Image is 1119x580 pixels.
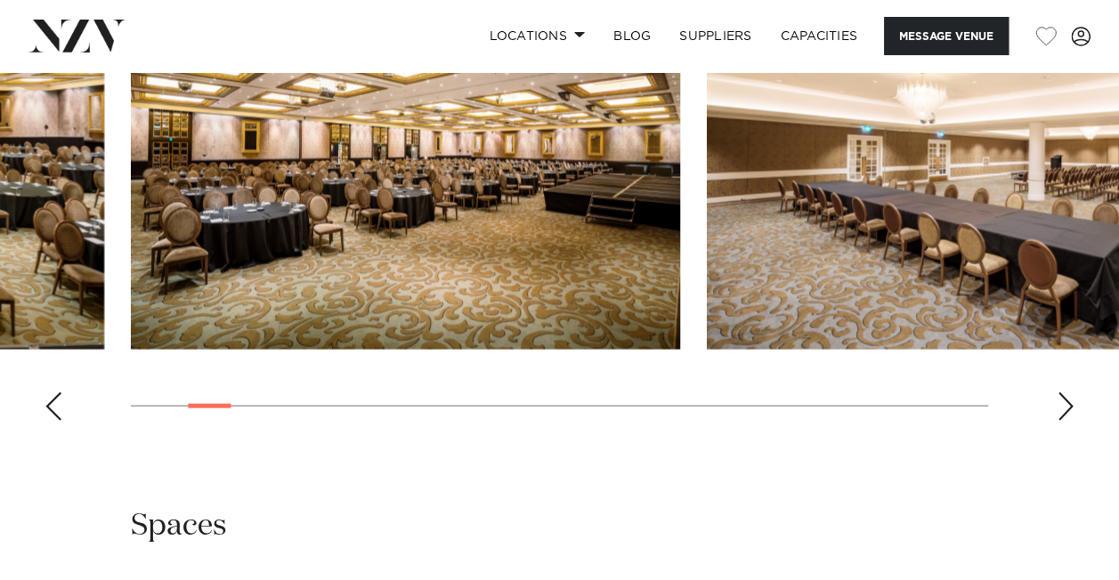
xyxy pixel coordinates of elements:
a: BLOG [599,17,665,55]
a: SUPPLIERS [665,17,766,55]
button: Message Venue [884,17,1009,55]
img: nzv-logo.png [28,20,126,52]
a: Capacities [766,17,872,55]
h2: Spaces [131,506,227,546]
a: Locations [474,17,599,55]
